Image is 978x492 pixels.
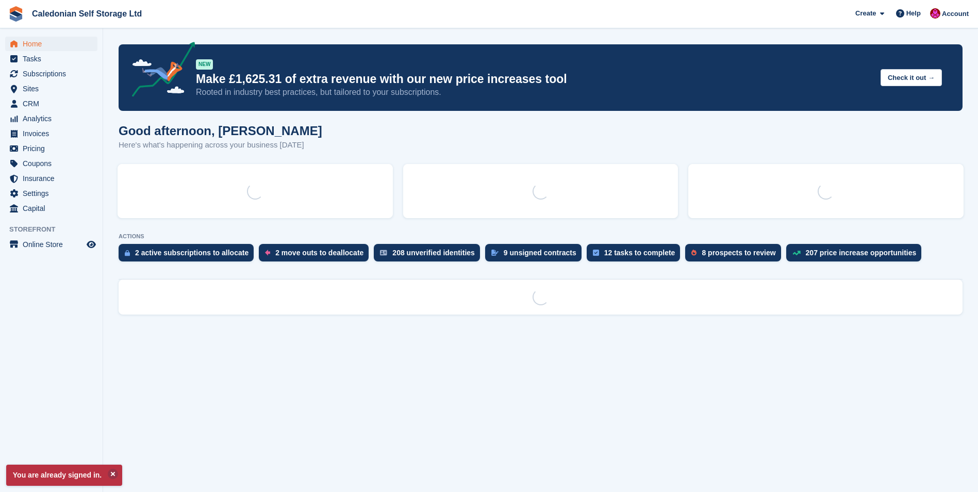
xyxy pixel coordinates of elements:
a: menu [5,37,97,51]
div: 12 tasks to complete [604,249,675,257]
a: 207 price increase opportunities [786,244,927,267]
span: Online Store [23,237,85,252]
span: Subscriptions [23,67,85,81]
a: menu [5,141,97,156]
p: ACTIONS [119,233,963,240]
a: Preview store [85,238,97,251]
span: Pricing [23,141,85,156]
span: Invoices [23,126,85,141]
img: price_increase_opportunities-93ffe204e8149a01c8c9dc8f82e8f89637d9d84a8eef4429ea346261dce0b2c0.svg [792,251,801,255]
span: CRM [23,96,85,111]
a: menu [5,186,97,201]
a: menu [5,237,97,252]
a: 2 move outs to deallocate [259,244,374,267]
span: Tasks [23,52,85,66]
p: You are already signed in. [6,465,122,486]
a: menu [5,52,97,66]
a: 2 active subscriptions to allocate [119,244,259,267]
a: menu [5,156,97,171]
span: Sites [23,81,85,96]
span: Help [906,8,921,19]
span: Capital [23,201,85,216]
a: menu [5,96,97,111]
a: 12 tasks to complete [587,244,686,267]
img: stora-icon-8386f47178a22dfd0bd8f6a31ec36ba5ce8667c1dd55bd0f319d3a0aa187defe.svg [8,6,24,22]
span: Settings [23,186,85,201]
div: 8 prospects to review [702,249,775,257]
p: Make £1,625.31 of extra revenue with our new price increases tool [196,72,872,87]
div: 207 price increase opportunities [806,249,917,257]
img: Donald Mathieson [930,8,940,19]
a: menu [5,126,97,141]
p: Rooted in industry best practices, but tailored to your subscriptions. [196,87,872,98]
span: Insurance [23,171,85,186]
a: menu [5,171,97,186]
a: 8 prospects to review [685,244,786,267]
div: 9 unsigned contracts [504,249,576,257]
a: 208 unverified identities [374,244,485,267]
img: active_subscription_to_allocate_icon-d502201f5373d7db506a760aba3b589e785aa758c864c3986d89f69b8ff3... [125,250,130,256]
span: Storefront [9,224,103,235]
div: 2 active subscriptions to allocate [135,249,248,257]
div: NEW [196,59,213,70]
img: task-75834270c22a3079a89374b754ae025e5fb1db73e45f91037f5363f120a921f8.svg [593,250,599,256]
span: Create [855,8,876,19]
h1: Good afternoon, [PERSON_NAME] [119,124,322,138]
button: Check it out → [881,69,942,86]
p: Here's what's happening across your business [DATE] [119,139,322,151]
img: contract_signature_icon-13c848040528278c33f63329250d36e43548de30e8caae1d1a13099fd9432cc5.svg [491,250,499,256]
a: menu [5,111,97,126]
img: prospect-51fa495bee0391a8d652442698ab0144808aea92771e9ea1ae160a38d050c398.svg [691,250,697,256]
a: menu [5,201,97,216]
a: Caledonian Self Storage Ltd [28,5,146,22]
img: price-adjustments-announcement-icon-8257ccfd72463d97f412b2fc003d46551f7dbcb40ab6d574587a9cd5c0d94... [123,42,195,101]
a: menu [5,81,97,96]
div: 2 move outs to deallocate [275,249,363,257]
img: move_outs_to_deallocate_icon-f764333ba52eb49d3ac5e1228854f67142a1ed5810a6f6cc68b1a99e826820c5.svg [265,250,270,256]
span: Analytics [23,111,85,126]
span: Account [942,9,969,19]
img: verify_identity-adf6edd0f0f0b5bbfe63781bf79b02c33cf7c696d77639b501bdc392416b5a36.svg [380,250,387,256]
div: 208 unverified identities [392,249,475,257]
a: 9 unsigned contracts [485,244,587,267]
span: Coupons [23,156,85,171]
span: Home [23,37,85,51]
a: menu [5,67,97,81]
